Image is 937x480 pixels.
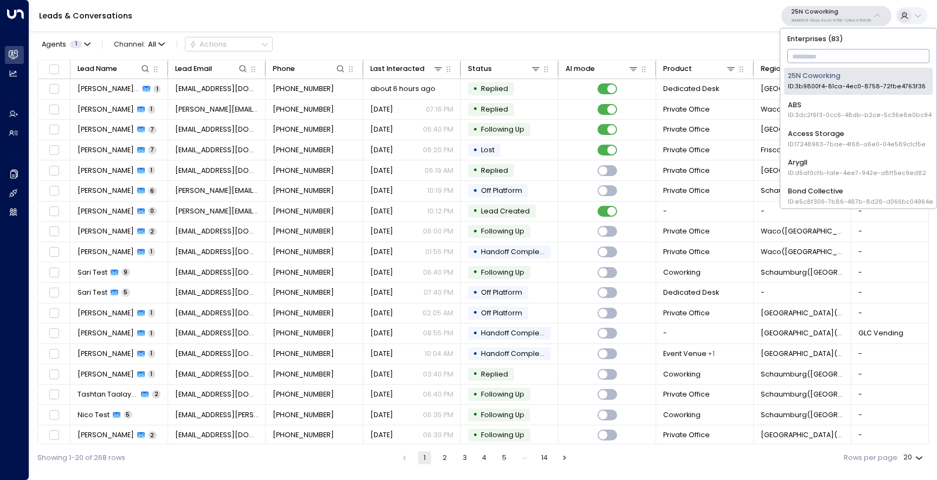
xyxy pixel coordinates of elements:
[148,126,157,134] span: 7
[370,369,393,379] span: Jul 29, 2025
[427,186,453,196] p: 10:19 PM
[78,288,107,297] span: Sari Test
[566,63,595,75] div: AI mode
[370,410,393,420] span: Jul 28, 2025
[175,166,259,176] span: jamelrobin25@gmail.com
[481,145,495,154] span: Lost
[761,166,844,176] span: Buffalo Grove(IL)
[48,225,60,238] span: Toggle select row
[370,63,425,75] div: Last Interacted
[663,349,707,359] span: Event Venue
[78,328,134,338] span: Dominic Richards
[273,390,334,399] span: +17082227888
[78,349,134,359] span: Tricia Miller
[48,348,60,360] span: Toggle select row
[148,431,157,439] span: 2
[39,10,132,21] a: Leads & Conversations
[761,247,844,257] span: Waco(TX)
[78,105,134,114] span: Erica Taylor
[481,84,508,93] span: Replied
[761,328,844,338] span: Geneva(IL)
[438,451,451,464] button: Go to page 2
[518,451,531,464] div: …
[761,63,835,75] div: Region
[663,390,710,399] span: Private Office
[425,247,453,257] p: 01:55 PM
[273,145,334,155] span: +17323205033
[370,145,393,155] span: Jul 09, 2025
[423,268,453,277] p: 06:40 PM
[788,186,933,206] div: Bond Collective
[175,84,259,94] span: prateekdhall@gmail.com
[761,369,844,379] span: Schaumburg(IL)
[370,226,393,236] span: Aug 07, 2025
[121,288,130,296] span: 5
[423,145,453,155] p: 06:20 PM
[663,186,710,196] span: Private Office
[663,166,710,176] span: Private Office
[273,166,334,176] span: +13312120441
[78,226,134,236] span: Lance Turner
[498,451,511,464] button: Go to page 5
[148,146,157,154] span: 7
[761,268,844,277] span: Schaumburg(IL)
[124,411,132,419] span: 5
[48,124,60,136] span: Toggle select row
[48,266,60,278] span: Toggle select row
[418,451,431,464] button: page 1
[175,186,259,196] span: jason.sikkenga@gmail.com
[273,226,334,236] span: +12546443872
[175,247,259,257] span: tfinley@thomasfinley.com
[175,206,259,216] span: jason.sikkenga@gmail.com
[426,105,453,114] p: 07:16 PM
[481,105,508,114] span: Replied
[473,142,478,159] div: •
[858,328,903,338] span: GLC Vending
[175,288,259,297] span: sari.flage@gmail.com
[175,105,259,114] span: erica@tribrachsolutions.com
[48,368,60,380] span: Toggle select row
[175,390,259,399] span: tashtand@gmail.com
[70,41,82,48] span: 1
[473,203,478,219] div: •
[761,84,844,94] span: Geneva(IL)
[656,323,754,343] td: -
[175,145,259,155] span: rayan.habbab@gmail.com
[473,223,478,240] div: •
[148,370,155,378] span: 1
[148,228,157,236] span: 2
[663,369,701,379] span: Coworking
[78,166,134,176] span: Jamel Robinson
[473,81,478,98] div: •
[761,145,781,155] span: Frisco
[481,349,551,358] span: Handoff Completed
[48,144,60,157] span: Toggle select row
[481,247,551,256] span: Handoff Completed
[754,202,851,222] td: -
[566,63,639,75] div: AI mode
[473,325,478,342] div: •
[48,388,60,401] span: Toggle select row
[425,166,453,176] p: 06:19 AM
[397,451,571,464] nav: pagination navigation
[78,125,134,134] span: Rayan Habbab
[481,430,524,439] span: Following Up
[788,168,926,177] span: ID: d5af0cfb-fa1e-4ee7-942e-a8ff5ec9ed82
[48,103,60,116] span: Toggle select row
[152,390,161,398] span: 2
[423,369,453,379] p: 03:40 PM
[423,390,453,399] p: 06:40 PM
[370,84,435,94] span: about 6 hours ago
[48,246,60,258] span: Toggle select row
[78,63,117,75] div: Lead Name
[370,247,393,257] span: Aug 07, 2025
[481,226,524,236] span: Following Up
[370,288,393,297] span: Mar 10, 2025
[784,32,933,45] p: Enterprises ( 83 )
[473,183,478,199] div: •
[788,157,926,177] div: Arygll
[48,307,60,320] span: Toggle select row
[663,430,710,440] span: Private Office
[48,287,60,299] span: Toggle select row
[761,186,844,196] span: Schaumburg(IL)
